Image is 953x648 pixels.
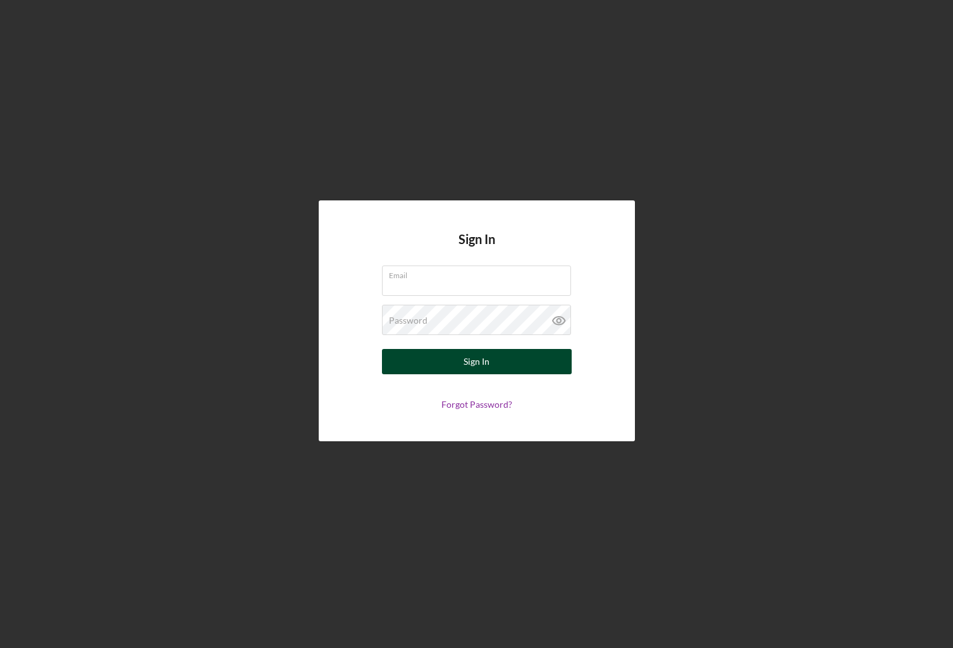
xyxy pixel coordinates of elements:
label: Email [389,266,571,280]
a: Forgot Password? [441,399,512,410]
button: Sign In [382,349,572,374]
label: Password [389,315,427,326]
div: Sign In [464,349,489,374]
h4: Sign In [458,232,495,266]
